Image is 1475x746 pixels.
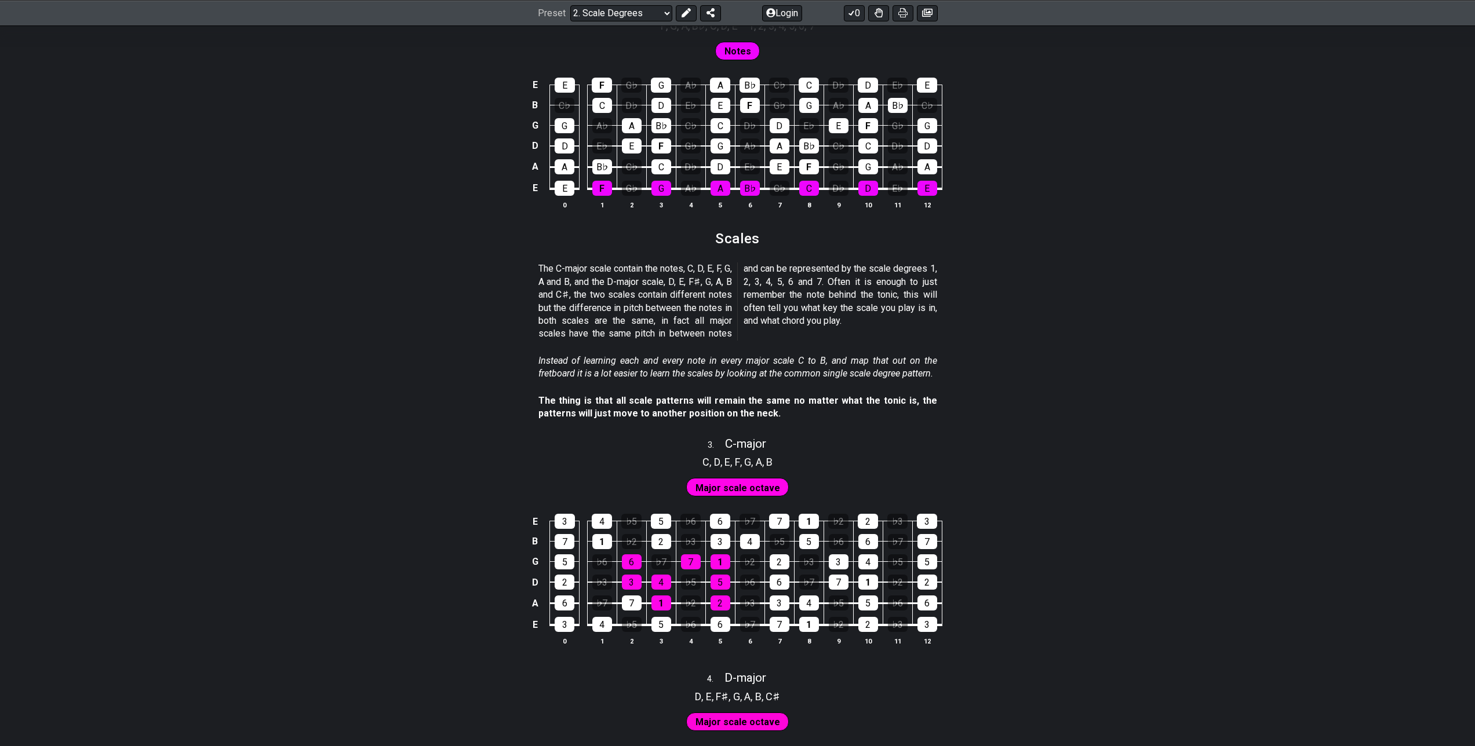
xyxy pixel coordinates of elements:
[651,98,671,113] div: D
[732,18,738,34] span: E
[887,514,908,529] div: ♭3
[711,159,730,174] div: D
[764,18,769,34] span: ,
[740,454,745,470] span: ,
[617,635,646,647] th: 2
[795,18,799,34] span: ,
[829,98,848,113] div: A♭
[695,689,701,704] span: D
[844,5,865,21] button: 0
[555,575,574,590] div: 2
[858,554,878,569] div: 4
[754,18,759,34] span: ,
[646,199,676,211] th: 3
[888,159,908,174] div: A♭
[538,395,937,419] strong: The thing is that all scale patterns will remain the same no matter what the tonic is, the patter...
[538,262,937,340] p: The C-major scale contain the notes, C, D, E, F, G, A and B, and the D-major scale, D, E, F♯, G, ...
[710,18,717,34] span: C
[711,575,730,590] div: 5
[744,454,751,470] span: G
[751,689,755,704] span: ,
[770,118,789,133] div: D
[711,595,730,610] div: 2
[681,595,701,610] div: ♭2
[677,18,682,34] span: ,
[681,534,701,549] div: ♭3
[828,78,848,93] div: D♭
[917,554,937,569] div: 5
[681,138,701,153] div: G♭
[828,514,848,529] div: ♭2
[888,534,908,549] div: ♭7
[829,617,848,632] div: ♭2
[794,635,824,647] th: 8
[681,118,701,133] div: C♭
[716,689,729,704] span: F♯
[917,78,937,93] div: E
[592,118,612,133] div: A♭
[735,454,740,470] span: F
[592,138,612,153] div: E♭
[740,534,760,549] div: 4
[676,5,697,21] button: Edit Preset
[769,18,774,34] span: 3
[592,181,612,196] div: F
[799,595,819,610] div: 4
[799,514,819,529] div: 1
[538,8,566,19] span: Preset
[538,355,937,379] em: Instead of learning each and every note in every major scale C to B, and map that out on the fret...
[917,595,937,610] div: 6
[858,138,878,153] div: C
[727,18,732,34] span: ,
[708,439,725,452] span: 3 .
[770,575,789,590] div: 6
[712,689,716,704] span: ,
[555,138,574,153] div: D
[528,115,542,136] td: G
[555,554,574,569] div: 5
[592,595,612,610] div: ♭7
[858,181,878,196] div: D
[740,181,760,196] div: B♭
[917,118,937,133] div: G
[622,617,642,632] div: ♭5
[799,118,819,133] div: E♭
[740,78,760,93] div: B♭
[799,534,819,549] div: 5
[651,159,671,174] div: C
[676,199,705,211] th: 4
[676,635,705,647] th: 4
[888,98,908,113] div: B♭
[917,181,937,196] div: E
[700,5,721,21] button: Share Preset
[592,554,612,569] div: ♭6
[917,159,937,174] div: A
[721,18,727,34] span: D
[912,199,942,211] th: 12
[622,118,642,133] div: A
[587,635,617,647] th: 1
[724,454,730,470] span: E
[858,118,878,133] div: F
[893,5,913,21] button: Print
[744,689,751,704] span: A
[681,554,701,569] div: 7
[717,18,722,34] span: ,
[555,98,574,113] div: C♭
[740,595,760,610] div: ♭3
[705,18,710,34] span: ,
[829,181,848,196] div: D♭
[774,18,779,34] span: ,
[888,595,908,610] div: ♭6
[711,534,730,549] div: 3
[770,534,789,549] div: ♭5
[853,199,883,211] th: 10
[917,534,937,549] div: 7
[720,454,725,470] span: ,
[804,18,809,34] span: ,
[912,635,942,647] th: 12
[592,159,612,174] div: B♭
[799,575,819,590] div: ♭7
[651,78,671,93] div: G
[769,514,789,529] div: 7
